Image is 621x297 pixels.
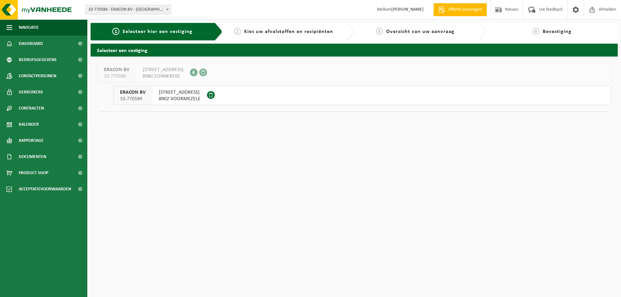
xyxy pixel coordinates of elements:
[86,5,171,14] span: 10-770586 - ERACON BV - ZONNEBEKE
[391,7,424,12] strong: [PERSON_NAME]
[159,89,201,96] span: [STREET_ADDRESS]
[104,67,129,73] span: ERACON BV
[91,44,618,56] h2: Selecteer een vestiging
[143,67,183,73] span: [STREET_ADDRESS]
[123,29,192,34] span: Selecteer hier een vestiging
[386,29,454,34] span: Overzicht van uw aanvraag
[447,6,484,13] span: Offerte aanvragen
[19,68,56,84] span: Contactpersonen
[85,5,171,15] span: 10-770586 - ERACON BV - ZONNEBEKE
[19,181,71,197] span: Acceptatievoorwaarden
[19,116,39,133] span: Kalender
[19,19,39,36] span: Navigatie
[19,36,43,52] span: Dashboard
[120,89,146,96] span: ERACON BV
[244,29,333,34] span: Kies uw afvalstoffen en recipiënten
[543,29,572,34] span: Bevestiging
[376,28,383,35] span: 3
[120,96,146,102] span: 10-770589
[143,73,183,80] span: 8980 ZONNEBEKE
[104,73,129,80] span: 10-770586
[19,84,43,100] span: Gebruikers
[113,86,611,105] button: ERACON BV 10-770589 [STREET_ADDRESS]8902 VOORMEZELE
[19,149,46,165] span: Documenten
[19,133,44,149] span: Rapportage
[433,3,487,16] a: Offerte aanvragen
[532,28,539,35] span: 4
[19,165,48,181] span: Product Shop
[19,100,44,116] span: Contracten
[19,52,57,68] span: Bedrijfsgegevens
[234,28,241,35] span: 2
[112,28,119,35] span: 1
[159,96,201,102] span: 8902 VOORMEZELE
